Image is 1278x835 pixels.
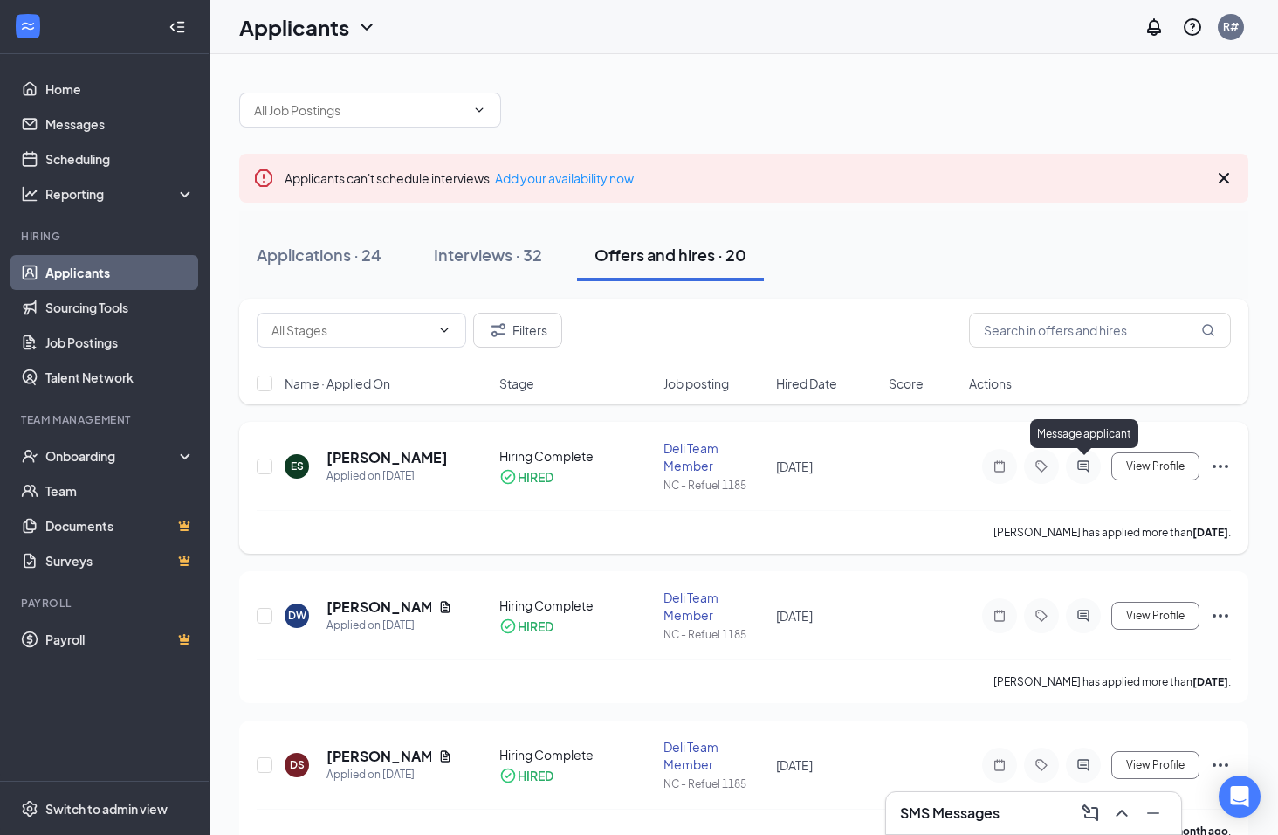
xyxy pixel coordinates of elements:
[969,375,1012,392] span: Actions
[1192,675,1228,688] b: [DATE]
[900,804,1000,823] h3: SMS Messages
[499,746,653,763] div: Hiring Complete
[326,597,431,617] h5: [PERSON_NAME]
[45,508,195,543] a: DocumentsCrown
[21,596,191,611] div: Payroll
[518,468,553,486] div: HIRED
[989,609,1010,623] svg: Note
[993,525,1231,540] p: [PERSON_NAME] has applied more than .
[663,776,766,791] div: NC - Refuel 1185
[969,313,1231,348] input: Search in offers and hires
[499,618,517,635] svg: CheckmarkCircle
[1213,168,1234,189] svg: Cross
[45,360,195,395] a: Talent Network
[663,375,729,392] span: Job posting
[326,617,452,634] div: Applied on [DATE]
[45,543,195,578] a: SurveysCrown
[776,608,813,624] span: [DATE]
[45,290,195,325] a: Sourcing Tools
[326,747,431,766] h5: [PERSON_NAME]
[290,757,305,772] div: DS
[437,323,451,337] svg: ChevronDown
[45,107,195,141] a: Messages
[776,459,813,474] span: [DATE]
[356,17,377,38] svg: ChevronDown
[1126,610,1185,622] span: View Profile
[1080,803,1101,824] svg: ComposeMessage
[326,448,448,467] h5: [PERSON_NAME]
[1111,751,1199,779] button: View Profile
[1223,19,1239,34] div: R#
[285,170,634,186] span: Applicants can't schedule interviews.
[45,473,195,508] a: Team
[239,12,349,42] h1: Applicants
[663,478,766,493] div: NC - Refuel 1185
[1108,799,1136,827] button: ChevronUp
[1143,803,1164,824] svg: Minimize
[168,18,186,36] svg: Collapse
[271,321,430,340] input: All Stages
[288,608,306,623] div: DW
[45,141,195,176] a: Scheduling
[45,255,195,290] a: Applicants
[45,622,195,657] a: PayrollCrown
[326,766,452,783] div: Applied on [DATE]
[1031,609,1052,623] svg: Tag
[45,325,195,360] a: Job Postings
[1111,602,1199,630] button: View Profile
[21,185,38,203] svg: Analysis
[776,757,813,773] span: [DATE]
[1073,758,1094,772] svg: ActiveChat
[438,600,452,614] svg: Document
[495,170,634,186] a: Add your availability now
[989,758,1010,772] svg: Note
[488,320,509,341] svg: Filter
[438,749,452,763] svg: Document
[1031,758,1052,772] svg: Tag
[1031,459,1052,473] svg: Tag
[993,674,1231,689] p: [PERSON_NAME] has applied more than .
[1111,803,1132,824] svg: ChevronUp
[1139,799,1167,827] button: Minimize
[285,375,390,392] span: Name · Applied On
[21,800,38,818] svg: Settings
[45,447,180,465] div: Onboarding
[21,447,38,465] svg: UserCheck
[1201,323,1215,337] svg: MagnifyingGlass
[989,459,1010,473] svg: Note
[21,412,191,427] div: Team Management
[1182,17,1203,38] svg: QuestionInfo
[499,375,534,392] span: Stage
[594,244,746,266] div: Offers and hires · 20
[663,627,766,642] div: NC - Refuel 1185
[663,738,766,773] div: Deli Team Member
[45,72,195,107] a: Home
[1073,609,1094,623] svg: ActiveChat
[663,589,766,624] div: Deli Team Member
[1219,776,1261,818] div: Open Intercom Messenger
[45,185,196,203] div: Reporting
[1076,799,1104,827] button: ComposeMessage
[254,100,465,120] input: All Job Postings
[518,618,553,635] div: HIRED
[1126,460,1185,473] span: View Profile
[1073,459,1094,473] svg: ActiveChat
[45,800,168,818] div: Switch to admin view
[472,103,486,117] svg: ChevronDown
[1126,759,1185,771] span: View Profile
[1210,605,1231,626] svg: Ellipses
[257,244,381,266] div: Applications · 24
[499,767,517,784] svg: CheckmarkCircle
[1144,17,1165,38] svg: Notifications
[663,439,766,474] div: Deli Team Member
[21,229,191,244] div: Hiring
[253,168,274,189] svg: Error
[499,447,653,465] div: Hiring Complete
[1210,755,1231,776] svg: Ellipses
[1210,456,1231,477] svg: Ellipses
[889,375,924,392] span: Score
[1192,526,1228,539] b: [DATE]
[518,767,553,784] div: HIRED
[1030,419,1138,448] div: Message applicant
[499,468,517,486] svg: CheckmarkCircle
